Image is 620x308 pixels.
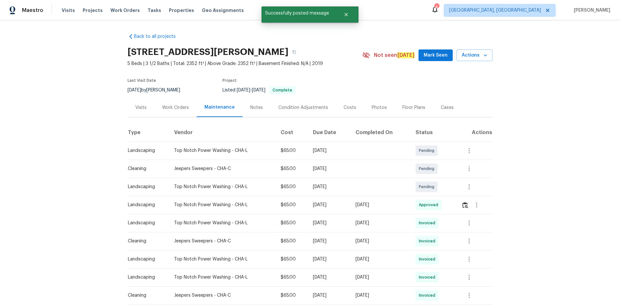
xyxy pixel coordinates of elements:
[374,52,415,58] span: Not seen
[356,292,405,299] div: [DATE]
[313,202,345,208] div: [DATE]
[424,51,448,59] span: Mark Seen
[128,60,362,67] span: 5 Beds | 3 1/2 Baths | Total: 2352 ft² | Above Grade: 2352 ft² | Basement Finished: N/A | 2019
[174,202,270,208] div: Top Notch Power Washing - CHA-L
[174,256,270,262] div: Top Notch Power Washing - CHA-L
[419,274,438,281] span: Invoiced
[356,220,405,226] div: [DATE]
[128,79,156,82] span: Last Visit Date
[313,147,345,154] div: [DATE]
[250,104,263,111] div: Notes
[174,274,270,281] div: Top Notch Power Washing - CHA-L
[128,86,188,94] div: by [PERSON_NAME]
[344,104,356,111] div: Costs
[402,104,425,111] div: Floor Plans
[419,220,438,226] span: Invoiced
[434,4,439,10] div: 4
[128,256,164,262] div: Landscaping
[22,7,43,14] span: Maestro
[419,147,437,154] span: Pending
[128,88,141,92] span: [DATE]
[336,8,357,21] button: Close
[222,79,237,82] span: Project
[281,292,303,299] div: $65.00
[356,202,405,208] div: [DATE]
[441,104,454,111] div: Cases
[128,49,288,55] h2: [STREET_ADDRESS][PERSON_NAME]
[202,7,244,14] span: Geo Assignments
[174,292,270,299] div: Jeepers Sweepers - CHA-C
[204,104,235,111] div: Maintenance
[281,274,303,281] div: $65.00
[252,88,265,92] span: [DATE]
[313,292,345,299] div: [DATE]
[356,238,405,244] div: [DATE]
[313,238,345,244] div: [DATE]
[270,88,295,92] span: Complete
[62,7,75,14] span: Visits
[410,123,456,142] th: Status
[128,238,164,244] div: Cleaning
[169,7,194,14] span: Properties
[418,49,453,61] button: Mark Seen
[288,46,300,58] button: Copy Address
[110,7,140,14] span: Work Orders
[128,274,164,281] div: Landscaping
[169,123,275,142] th: Vendor
[281,165,303,172] div: $65.00
[461,197,469,213] button: Review Icon
[174,165,270,172] div: Jeepers Sweepers - CHA-C
[174,184,270,190] div: Top Notch Power Washing - CHA-L
[356,256,405,262] div: [DATE]
[174,147,270,154] div: Top Notch Power Washing - CHA-L
[313,256,345,262] div: [DATE]
[83,7,103,14] span: Projects
[313,184,345,190] div: [DATE]
[128,165,164,172] div: Cleaning
[462,51,487,59] span: Actions
[128,184,164,190] div: Landscaping
[128,220,164,226] div: Landscaping
[281,238,303,244] div: $65.00
[262,6,336,20] span: Successfully posted message
[419,165,437,172] span: Pending
[128,202,164,208] div: Landscaping
[128,292,164,299] div: Cleaning
[313,165,345,172] div: [DATE]
[128,33,190,40] a: Back to all projects
[174,220,270,226] div: Top Notch Power Washing - CHA-L
[162,104,189,111] div: Work Orders
[457,49,492,61] button: Actions
[128,123,169,142] th: Type
[278,104,328,111] div: Condition Adjustments
[419,202,441,208] span: Approved
[397,52,415,58] em: [DATE]
[275,123,308,142] th: Cost
[174,238,270,244] div: Jeepers Sweepers - CHA-C
[281,202,303,208] div: $65.00
[237,88,265,92] span: -
[356,274,405,281] div: [DATE]
[281,147,303,154] div: $65.00
[449,7,541,14] span: [GEOGRAPHIC_DATA], [GEOGRAPHIC_DATA]
[419,184,437,190] span: Pending
[419,238,438,244] span: Invoiced
[456,123,492,142] th: Actions
[419,256,438,262] span: Invoiced
[419,292,438,299] span: Invoiced
[222,88,295,92] span: Listed
[148,8,161,13] span: Tasks
[372,104,387,111] div: Photos
[281,220,303,226] div: $65.00
[313,274,345,281] div: [DATE]
[128,147,164,154] div: Landscaping
[281,256,303,262] div: $65.00
[281,184,303,190] div: $65.00
[462,202,468,208] img: Review Icon
[313,220,345,226] div: [DATE]
[308,123,350,142] th: Due Date
[237,88,250,92] span: [DATE]
[571,7,610,14] span: [PERSON_NAME]
[135,104,147,111] div: Visits
[350,123,410,142] th: Completed On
